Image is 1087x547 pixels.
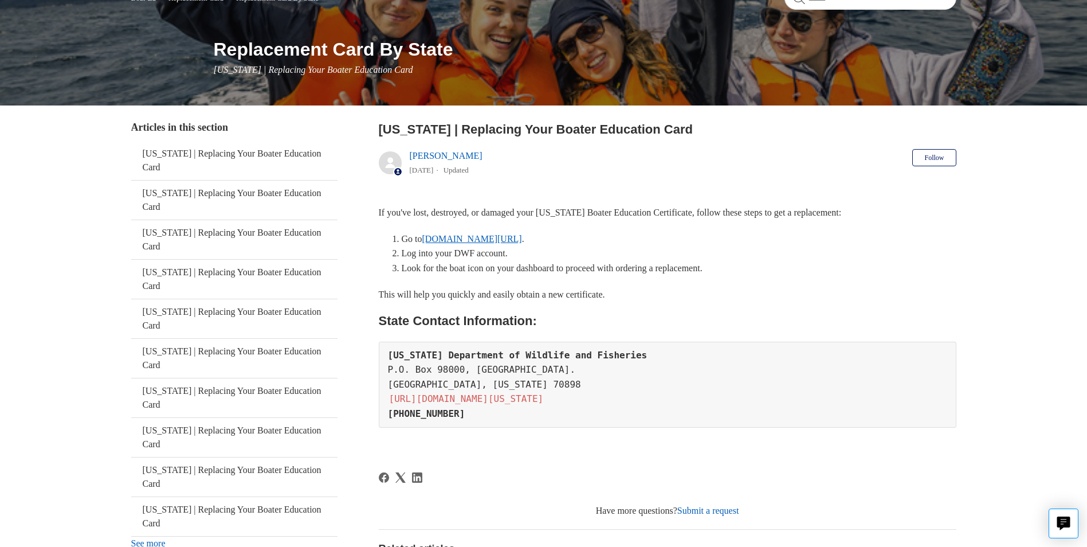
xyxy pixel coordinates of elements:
[131,378,338,417] a: [US_STATE] | Replacing Your Boater Education Card
[402,232,956,247] li: Go to .
[444,166,469,174] li: Updated
[912,149,956,166] button: Follow Article
[379,472,389,483] a: Facebook
[412,472,422,483] a: LinkedIn
[131,458,338,497] a: [US_STATE] | Replacing Your Boater Education Card
[131,497,338,536] a: [US_STATE] | Replacing Your Boater Education Card
[131,181,338,220] a: [US_STATE] | Replacing Your Boater Education Card
[379,311,956,331] h2: State Contact Information:
[379,287,956,302] p: This will help you quickly and easily obtain a new certificate.
[379,120,956,139] h2: Louisiana | Replacing Your Boater Education Card
[388,392,545,405] a: [URL][DOMAIN_NAME][US_STATE]
[388,408,465,419] strong: [PHONE_NUMBER]
[410,166,434,174] time: 05/21/2024, 16:26
[379,342,956,428] pre: P.O. Box 98000, [GEOGRAPHIC_DATA]. [GEOGRAPHIC_DATA], [US_STATE] 70898
[677,506,739,515] a: Submit a request
[395,472,406,483] a: X Corp
[131,299,338,338] a: [US_STATE] | Replacing Your Boater Education Card
[131,122,228,133] span: Articles in this section
[379,504,956,518] div: Have more questions?
[402,246,956,261] li: Log into your DWF account.
[1049,509,1078,538] button: Live chat
[131,260,338,299] a: [US_STATE] | Replacing Your Boater Education Card
[410,151,482,161] a: [PERSON_NAME]
[412,472,422,483] svg: Share this page on LinkedIn
[131,339,338,378] a: [US_STATE] | Replacing Your Boater Education Card
[131,220,338,259] a: [US_STATE] | Replacing Your Boater Education Card
[422,234,522,244] a: [DOMAIN_NAME][URL]
[214,36,956,63] h1: Replacement Card By State
[395,472,406,483] svg: Share this page on X Corp
[379,472,389,483] svg: Share this page on Facebook
[379,205,956,220] p: If you've lost, destroyed, or damaged your [US_STATE] Boater Education Certificate, follow these ...
[131,141,338,180] a: [US_STATE] | Replacing Your Boater Education Card
[131,418,338,457] a: [US_STATE] | Replacing Your Boater Education Card
[388,350,648,361] strong: [US_STATE] Department of Wildlife and Fisheries
[402,261,956,276] li: Look for the boat icon on your dashboard to proceed with ordering a replacement.
[214,65,413,75] span: [US_STATE] | Replacing Your Boater Education Card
